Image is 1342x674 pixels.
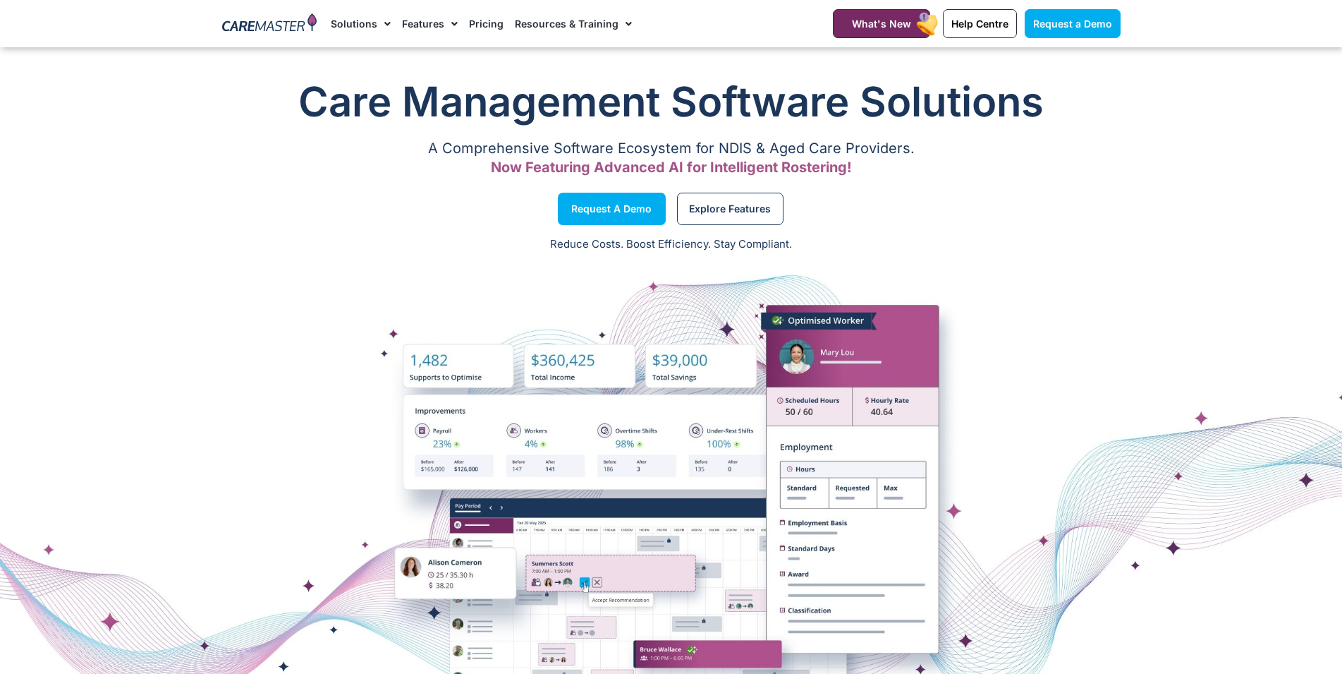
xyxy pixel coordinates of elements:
img: CareMaster Logo [222,13,317,35]
a: Request a Demo [1025,9,1121,38]
span: Request a Demo [1033,18,1112,30]
span: What's New [852,18,911,30]
a: What's New [833,9,930,38]
span: Now Featuring Advanced AI for Intelligent Rostering! [491,159,852,176]
span: Explore Features [689,205,771,212]
a: Request a Demo [558,193,666,225]
a: Help Centre [943,9,1017,38]
h1: Care Management Software Solutions [222,73,1121,130]
p: A Comprehensive Software Ecosystem for NDIS & Aged Care Providers. [222,144,1121,153]
a: Explore Features [677,193,783,225]
span: Help Centre [951,18,1008,30]
span: Request a Demo [571,205,652,212]
p: Reduce Costs. Boost Efficiency. Stay Compliant. [8,236,1334,253]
